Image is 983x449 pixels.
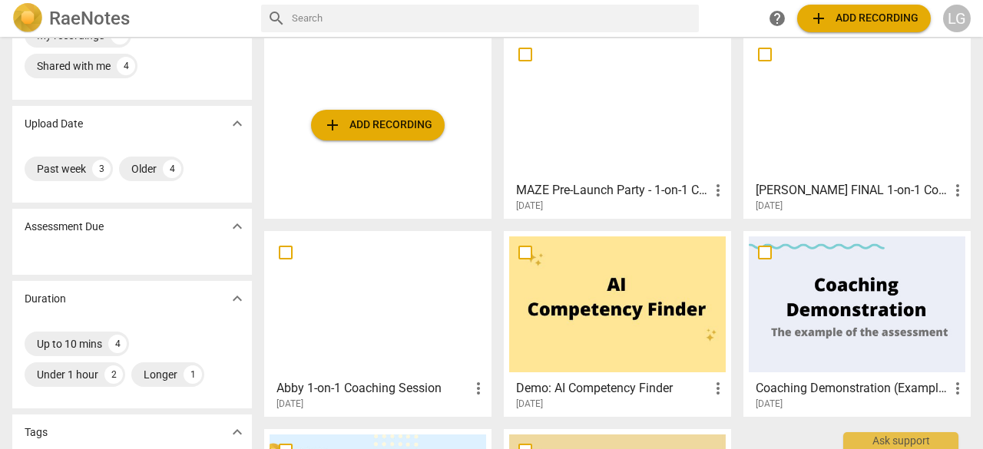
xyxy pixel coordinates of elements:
[228,217,247,236] span: expand_more
[943,5,971,32] button: LG
[756,181,948,200] h3: ANNA FINAL 1-on-1 Coaching Session
[756,379,948,398] h3: Coaching Demonstration (Example)
[12,3,43,34] img: Logo
[144,367,177,382] div: Longer
[292,6,693,31] input: Search
[226,112,249,135] button: Show more
[228,289,247,308] span: expand_more
[276,379,469,398] h3: Abby 1-on-1 Coaching Session
[226,287,249,310] button: Show more
[756,398,783,411] span: [DATE]
[276,398,303,411] span: [DATE]
[756,200,783,213] span: [DATE]
[49,8,130,29] h2: RaeNotes
[25,116,83,132] p: Upload Date
[323,116,342,134] span: add
[709,181,727,200] span: more_vert
[843,432,958,449] div: Ask support
[12,3,249,34] a: LogoRaeNotes
[809,9,918,28] span: Add recording
[25,219,104,235] p: Assessment Due
[948,181,967,200] span: more_vert
[92,160,111,178] div: 3
[709,379,727,398] span: more_vert
[226,215,249,238] button: Show more
[749,236,965,410] a: Coaching Demonstration (Example)[DATE]
[516,398,543,411] span: [DATE]
[37,367,98,382] div: Under 1 hour
[163,160,181,178] div: 4
[516,181,709,200] h3: MAZE Pre-Launch Party - 1-on-1 Coaching Session
[763,5,791,32] a: Help
[117,57,135,75] div: 4
[509,236,726,410] a: Demo: AI Competency Finder[DATE]
[311,110,445,140] button: Upload
[516,200,543,213] span: [DATE]
[25,424,48,441] p: Tags
[184,365,202,384] div: 1
[131,161,157,177] div: Older
[768,9,786,28] span: help
[228,423,247,441] span: expand_more
[749,38,965,212] a: [PERSON_NAME] FINAL 1-on-1 Coaching Session[DATE]
[267,9,286,28] span: search
[104,365,123,384] div: 2
[37,161,86,177] div: Past week
[948,379,967,398] span: more_vert
[516,379,709,398] h3: Demo: AI Competency Finder
[37,58,111,74] div: Shared with me
[108,335,127,353] div: 4
[509,38,726,212] a: MAZE Pre-Launch Party - 1-on-1 Coaching Session[DATE]
[228,114,247,133] span: expand_more
[469,379,488,398] span: more_vert
[226,421,249,444] button: Show more
[270,236,486,410] a: Abby 1-on-1 Coaching Session[DATE]
[809,9,828,28] span: add
[25,291,66,307] p: Duration
[323,116,432,134] span: Add recording
[37,336,102,352] div: Up to 10 mins
[797,5,931,32] button: Upload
